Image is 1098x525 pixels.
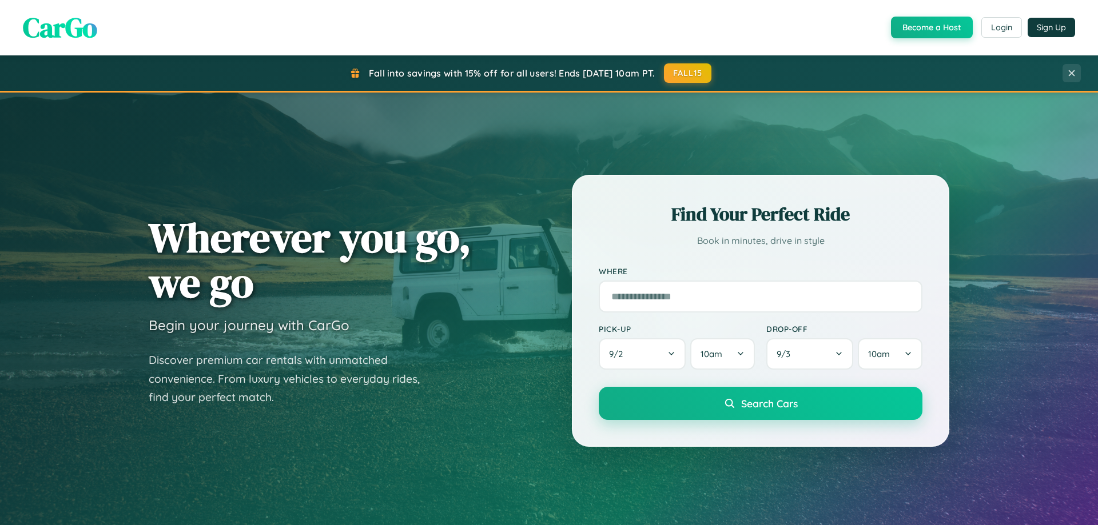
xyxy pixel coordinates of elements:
[599,324,755,334] label: Pick-up
[23,9,97,46] span: CarGo
[777,348,796,359] span: 9 / 3
[149,316,349,334] h3: Begin your journey with CarGo
[599,387,922,420] button: Search Cars
[149,351,435,407] p: Discover premium car rentals with unmatched convenience. From luxury vehicles to everyday rides, ...
[599,233,922,249] p: Book in minutes, drive in style
[609,348,628,359] span: 9 / 2
[369,67,655,79] span: Fall into savings with 15% off for all users! Ends [DATE] 10am PT.
[868,348,890,359] span: 10am
[766,324,922,334] label: Drop-off
[599,202,922,227] h2: Find Your Perfect Ride
[1028,18,1075,37] button: Sign Up
[149,215,471,305] h1: Wherever you go, we go
[766,338,853,370] button: 9/3
[981,17,1022,38] button: Login
[741,397,798,410] span: Search Cars
[599,338,686,370] button: 9/2
[891,17,973,38] button: Become a Host
[599,266,922,276] label: Where
[664,63,712,83] button: FALL15
[701,348,722,359] span: 10am
[690,338,755,370] button: 10am
[858,338,922,370] button: 10am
